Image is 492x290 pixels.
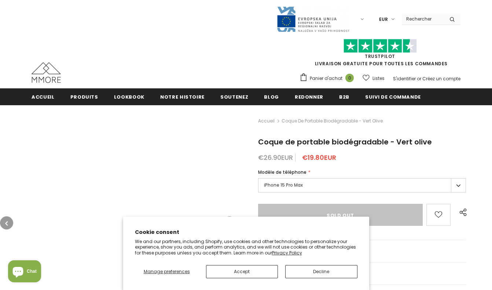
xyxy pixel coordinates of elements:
[114,88,144,105] a: Lookbook
[220,93,248,100] span: soutenez
[339,88,349,105] a: B2B
[300,73,357,84] a: Panier d'achat 0
[32,93,55,100] span: Accueil
[422,76,460,82] a: Créez un compte
[258,153,293,162] span: €26.90EUR
[206,265,278,278] button: Accept
[365,93,421,100] span: Suivi de commande
[70,93,98,100] span: Produits
[135,228,357,236] h2: Cookie consent
[402,14,444,24] input: Search Site
[276,16,350,22] a: Javni Razpis
[363,72,385,85] a: Listes
[417,76,421,82] span: or
[379,16,388,23] span: EUR
[345,74,354,82] span: 0
[365,53,395,59] a: TrustPilot
[264,88,279,105] a: Blog
[114,93,144,100] span: Lookbook
[6,260,43,284] inbox-online-store-chat: Shopify online store chat
[339,93,349,100] span: B2B
[220,88,248,105] a: soutenez
[258,137,432,147] span: Coque de portable biodégradable - Vert olive
[160,93,205,100] span: Notre histoire
[276,6,350,33] img: Javni Razpis
[272,250,302,256] a: Privacy Policy
[285,265,357,278] button: Decline
[264,93,279,100] span: Blog
[282,117,383,125] span: Coque de portable biodégradable - Vert olive
[295,88,323,105] a: Redonner
[302,153,336,162] span: €19.80EUR
[393,76,416,82] a: S'identifier
[135,239,357,256] p: We and our partners, including Shopify, use cookies and other technologies to personalize your ex...
[344,39,417,53] img: Faites confiance aux étoiles pilotes
[160,88,205,105] a: Notre histoire
[310,75,342,82] span: Panier d'achat
[295,93,323,100] span: Redonner
[258,117,275,125] a: Accueil
[70,88,98,105] a: Produits
[258,178,466,192] label: iPhone 15 Pro Max
[32,88,55,105] a: Accueil
[258,204,423,226] input: Sold Out
[372,75,385,82] span: Listes
[135,265,199,278] button: Manage preferences
[300,42,460,67] span: LIVRAISON GRATUITE POUR TOUTES LES COMMANDES
[258,169,306,175] span: Modèle de téléphone
[365,88,421,105] a: Suivi de commande
[32,62,61,83] img: Cas MMORE
[144,268,190,275] span: Manage preferences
